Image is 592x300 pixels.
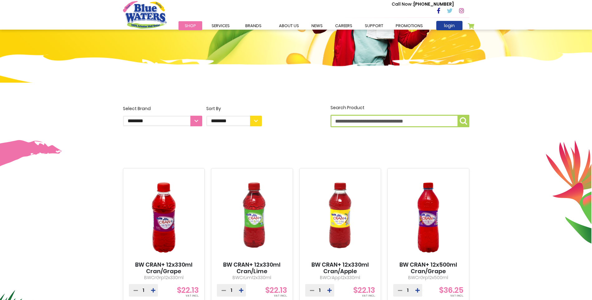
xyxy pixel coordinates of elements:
a: login [436,21,462,30]
a: store logo [123,1,167,28]
a: News [305,21,329,30]
p: BWCrGrp12x330ml [129,274,199,281]
a: about us [273,21,305,30]
p: BWCrApp12x330ml [305,274,375,281]
a: support [359,21,389,30]
p: BWCrGrp12x500ml [393,274,463,281]
label: Select Brand [123,105,202,126]
span: $22.13 [177,285,199,295]
input: Search Product [330,115,469,127]
span: $22.13 [265,285,287,295]
p: [PHONE_NUMBER] [392,1,454,7]
a: careers [329,21,359,30]
select: Sort By [206,116,262,126]
span: Call Now : [392,1,413,7]
p: BWCrLim12x330ml [217,274,287,281]
img: BW CRAN+ 12x500ml Cran/Grape [393,174,463,261]
a: BW CRAN+ 12x330ml Cran/Grape [129,261,199,275]
img: BW CRAN+ 12x330ml Cran/Apple [305,174,375,261]
button: Search Product [457,115,469,127]
span: $22.13 [353,285,375,295]
a: BW CRAN+ 12x330ml Cran/Lime [217,261,287,275]
label: Search Product [330,104,469,127]
a: BW CRAN+ 12x500ml Cran/Grape [393,261,463,275]
img: BW CRAN+ 12x330ml Cran/Grape [129,174,199,261]
img: BW CRAN+ 12x330ml Cran/Lime [217,174,287,261]
span: Shop [185,23,196,29]
a: Promotions [389,21,429,30]
div: Sort By [206,105,262,112]
a: BW CRAN+ 12x330ml Cran/Apple [305,261,375,275]
span: Brands [245,23,262,29]
select: Select Brand [123,116,202,126]
span: Services [212,23,230,29]
span: $36.25 [439,285,463,295]
img: search-icon.png [460,117,467,125]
